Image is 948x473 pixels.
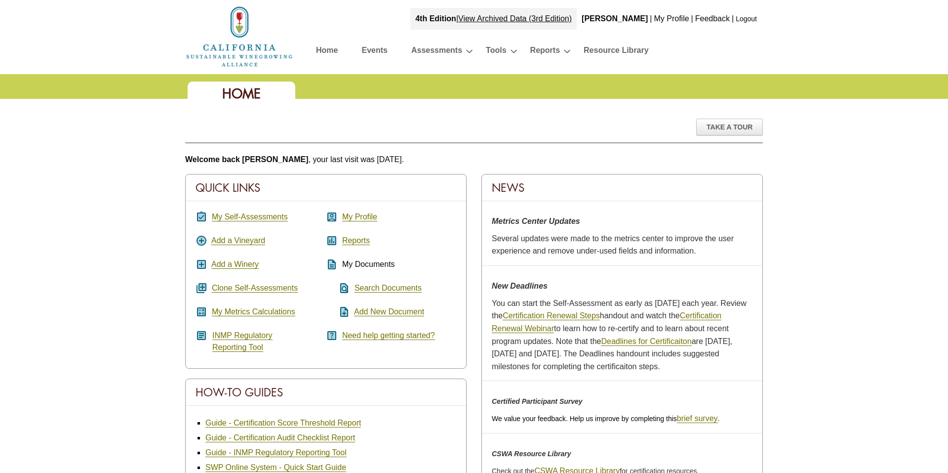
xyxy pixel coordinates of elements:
i: assessment [326,235,338,247]
a: brief survey [677,414,718,423]
a: Add a Vineyard [211,236,265,245]
a: SWP Online System - Quick Start Guide [205,463,346,472]
a: INMP RegulatoryReporting Tool [212,331,273,352]
a: Reports [342,236,370,245]
i: note_add [326,306,350,318]
a: Guide - Certification Audit Checklist Report [205,433,355,442]
div: Quick Links [186,174,466,201]
div: Take A Tour [696,119,763,135]
i: help_center [326,330,338,342]
a: Home [185,32,294,40]
div: | [410,8,577,30]
a: Add a Winery [211,260,259,269]
a: Guide - Certification Score Threshold Report [205,419,361,428]
a: Resource Library [584,43,649,61]
i: queue [196,282,207,294]
i: calculate [196,306,207,318]
a: Guide - INMP Regulatory Reporting Tool [205,448,347,457]
a: Reports [530,43,560,61]
a: Search Documents [355,284,422,293]
a: Certification Renewal Webinar [492,311,721,333]
i: account_box [326,211,338,223]
div: | [690,8,694,30]
strong: Metrics Center Updates [492,217,580,225]
i: add_box [196,258,207,270]
span: We value your feedback. Help us improve by completing this . [492,415,719,423]
b: [PERSON_NAME] [582,14,648,23]
img: logo_cswa2x.png [185,5,294,68]
a: Need help getting started? [342,331,435,340]
i: find_in_page [326,282,350,294]
em: CSWA Resource Library [492,450,571,458]
div: | [649,8,653,30]
span: Several updates were made to the metrics center to improve the user experience and remove under-u... [492,234,734,256]
a: Deadlines for Certificaiton [601,337,691,346]
a: My Profile [654,14,689,23]
a: Home [316,43,338,61]
a: My Profile [342,213,377,221]
p: , your last visit was [DATE]. [185,153,763,166]
i: assignment_turned_in [196,211,207,223]
div: News [482,174,762,201]
a: Events [361,43,387,61]
a: Feedback [695,14,730,23]
p: You can start the Self-Assessment as early as [DATE] each year. Review the handout and watch the ... [492,297,752,373]
a: View Archived Data (3rd Edition) [458,14,572,23]
b: Welcome back [PERSON_NAME] [185,155,309,164]
i: add_circle [196,235,207,247]
a: Assessments [411,43,462,61]
strong: 4th Edition [415,14,456,23]
div: | [731,8,735,30]
div: How-To Guides [186,379,466,406]
a: Certification Renewal Steps [503,311,600,320]
a: My Metrics Calculations [212,307,295,316]
i: description [326,258,338,270]
i: article [196,330,207,342]
a: Add New Document [354,307,424,316]
span: Home [222,85,261,102]
a: Tools [486,43,506,61]
strong: New Deadlines [492,282,548,290]
span: My Documents [342,260,395,268]
a: My Self-Assessments [212,213,288,221]
a: Clone Self-Assessments [212,284,298,293]
a: Logout [736,15,757,23]
em: Certified Participant Survey [492,397,583,405]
